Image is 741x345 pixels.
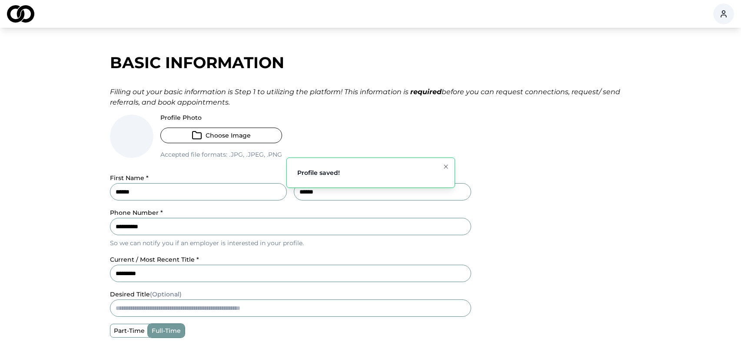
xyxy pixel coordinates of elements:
[160,128,282,143] button: Choose Image
[410,88,442,96] strong: required
[7,5,34,23] img: logo
[160,150,282,159] p: Accepted file formats:
[160,115,282,121] label: Profile Photo
[297,168,340,177] div: Profile saved!
[110,324,148,337] label: part-time
[110,54,631,71] div: Basic Information
[110,256,199,263] label: current / most recent title *
[148,324,184,337] label: full-time
[110,290,182,298] label: desired title
[150,290,182,298] span: (Optional)
[110,209,163,217] label: Phone Number *
[110,87,631,108] div: Filling out your basic information is Step 1 to utilizing the platform! This information is befor...
[110,174,149,182] label: First Name *
[110,239,471,247] p: So we can notify you if an employer is interested in your profile.
[227,151,282,158] span: .jpg, .jpeg, .png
